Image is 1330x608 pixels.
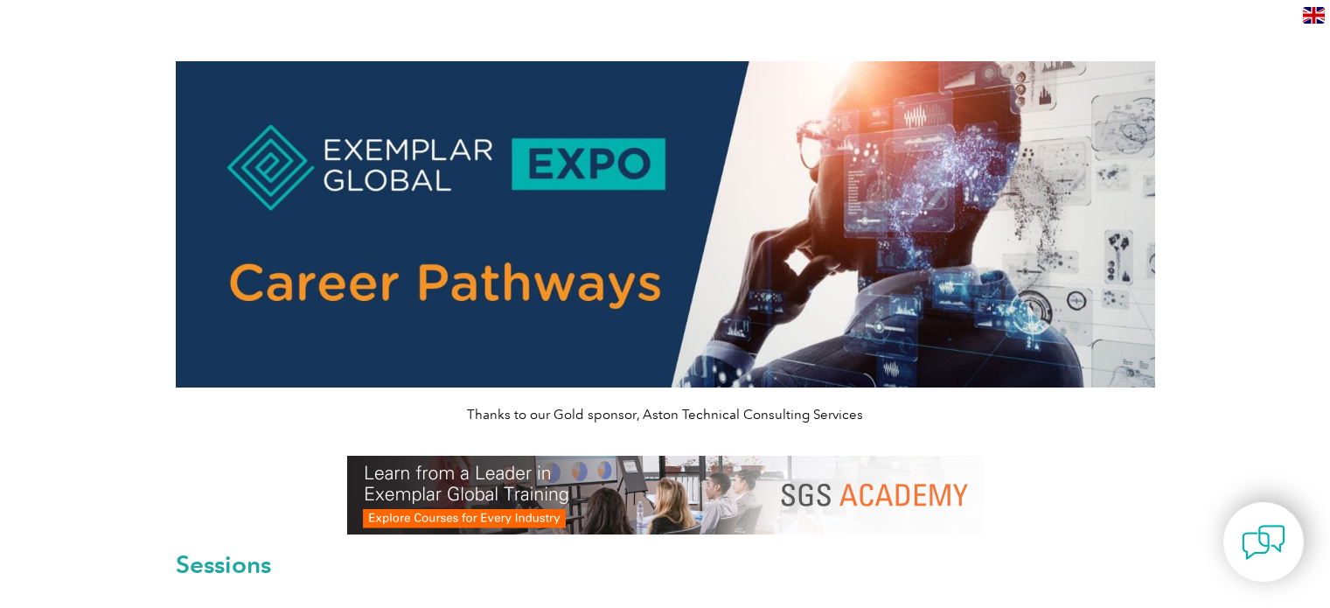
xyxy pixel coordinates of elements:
[176,405,1155,424] p: Thanks to our Gold sponsor, Aston Technical Consulting Services
[1242,521,1285,564] img: contact-chat.png
[176,552,1155,577] h2: Sessions
[176,61,1155,388] img: career pathways
[347,456,984,535] img: SGS
[1303,7,1325,24] img: en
